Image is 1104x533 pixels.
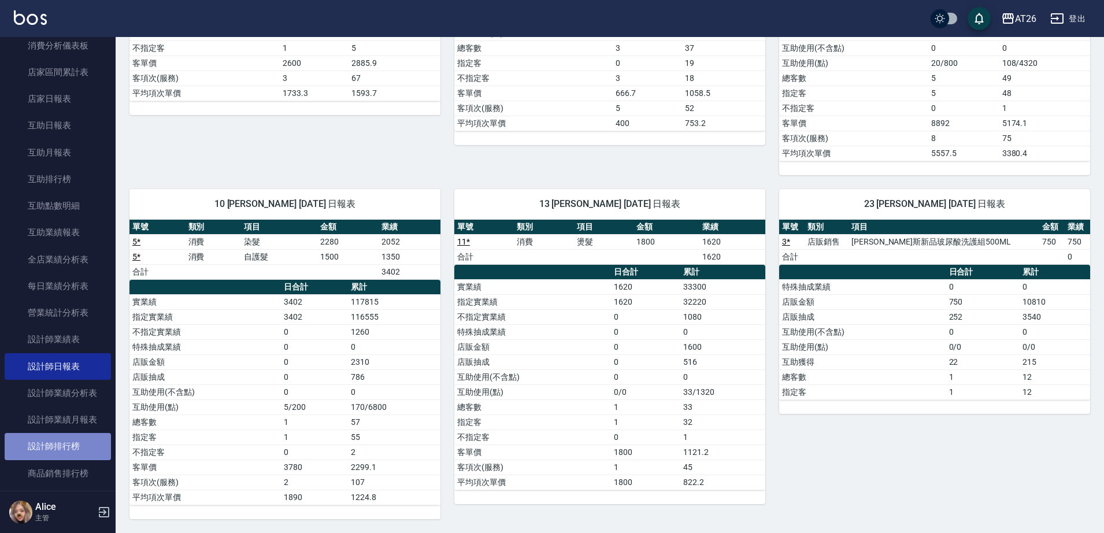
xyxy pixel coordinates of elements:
td: 指定實業績 [454,294,611,309]
td: 0 [928,101,999,116]
td: 52 [682,101,765,116]
td: 2 [348,445,440,460]
td: 不指定客 [454,430,611,445]
td: 不指定客 [779,101,928,116]
th: 單號 [454,220,514,235]
td: 0 [348,384,440,399]
td: 總客數 [779,71,928,86]
td: 0 [281,384,348,399]
th: 項目 [574,220,633,235]
td: 49 [999,71,1090,86]
td: 1 [611,414,680,430]
td: 753.2 [682,116,765,131]
table: a dense table [779,220,1090,265]
h5: Alice [35,501,94,513]
th: 日合計 [946,265,1020,280]
th: 日合計 [281,280,348,295]
td: 32 [680,414,765,430]
th: 類別 [805,220,849,235]
td: 不指定客 [129,445,281,460]
td: 特殊抽成業績 [779,279,946,294]
td: 不指定實業績 [454,309,611,324]
td: 215 [1020,354,1090,369]
td: 店販抽成 [454,354,611,369]
a: 設計師排行榜 [5,433,111,460]
td: 3402 [281,309,348,324]
img: Logo [14,10,47,25]
td: 45 [680,460,765,475]
td: 店販抽成 [779,309,946,324]
td: 總客數 [779,369,946,384]
a: 店家日報表 [5,86,111,112]
td: 2299.1 [348,460,440,475]
table: a dense table [779,265,1090,400]
td: 1121.2 [680,445,765,460]
td: 互助使用(不含點) [779,40,928,55]
td: 0 [946,324,1020,339]
td: 3 [280,71,349,86]
td: 108/4320 [999,55,1090,71]
td: 1 [611,399,680,414]
td: 0 [1020,279,1090,294]
td: 2280 [317,234,379,249]
td: 0 [611,354,680,369]
td: 店販金額 [779,294,946,309]
td: 2 [281,475,348,490]
table: a dense table [454,265,765,490]
td: 互助使用(點) [129,399,281,414]
td: 750 [946,294,1020,309]
td: 20/800 [928,55,999,71]
td: 店販抽成 [129,369,281,384]
td: 0/0 [611,384,680,399]
td: 2310 [348,354,440,369]
a: 每日業績分析表 [5,273,111,299]
a: 設計師業績月報表 [5,406,111,433]
p: 主管 [35,513,94,523]
td: 1733.3 [280,86,349,101]
td: 平均項次單價 [129,490,281,505]
td: 1058.5 [682,86,765,101]
th: 累計 [348,280,440,295]
td: 總客數 [129,414,281,430]
td: 0 [680,369,765,384]
td: 33 [680,399,765,414]
td: 0/0 [946,339,1020,354]
th: 類別 [186,220,242,235]
td: 指定客 [454,414,611,430]
td: 1 [280,40,349,55]
td: 0 [281,354,348,369]
td: 客單價 [129,55,280,71]
a: 互助點數明細 [5,193,111,219]
td: 1 [281,414,348,430]
a: 全店業績分析表 [5,246,111,273]
td: 自護髮 [241,249,317,264]
td: 客單價 [454,445,611,460]
td: 客項次(服務) [129,71,280,86]
td: 12 [1020,369,1090,384]
td: 客單價 [129,460,281,475]
td: 0 [1065,249,1090,264]
span: 13 [PERSON_NAME] [DATE] 日報表 [468,198,751,210]
td: 客單價 [779,116,928,131]
span: 23 [PERSON_NAME] [DATE] 日報表 [793,198,1076,210]
th: 業績 [699,220,765,235]
td: 10810 [1020,294,1090,309]
td: 1800 [611,475,680,490]
td: 1593.7 [349,86,440,101]
td: 0 [281,324,348,339]
img: Person [9,501,32,524]
td: 5 [928,71,999,86]
td: 67 [349,71,440,86]
span: 10 [PERSON_NAME] [DATE] 日報表 [143,198,427,210]
td: 0 [348,339,440,354]
td: 合計 [129,264,186,279]
a: 互助業績報表 [5,219,111,246]
td: 37 [682,40,765,55]
td: 合計 [779,249,805,264]
th: 項目 [849,220,1039,235]
a: 互助日報表 [5,112,111,139]
td: 1800 [611,445,680,460]
td: 516 [680,354,765,369]
td: 指定客 [454,55,613,71]
td: 0 [999,40,1090,55]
